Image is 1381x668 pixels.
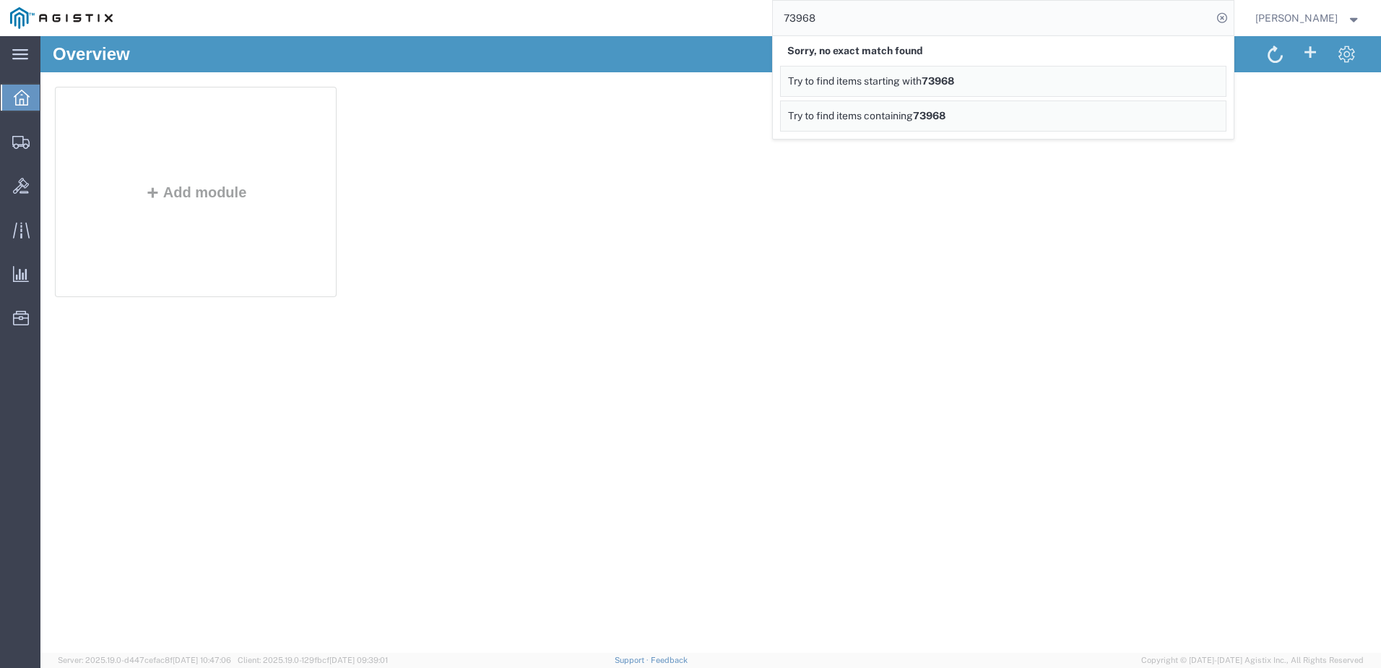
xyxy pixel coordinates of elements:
[1141,654,1364,667] span: Copyright © [DATE]-[DATE] Agistix Inc., All Rights Reserved
[651,656,688,664] a: Feedback
[1255,9,1361,27] button: [PERSON_NAME]
[922,75,954,87] span: 73968
[1255,10,1338,26] span: Dylan Jewell
[773,1,1212,35] input: Search for shipment number, reference number
[10,7,113,29] img: logo
[329,656,388,664] span: [DATE] 09:39:01
[100,148,211,164] button: Add module
[788,110,913,121] span: Try to find items containing
[913,110,945,121] span: 73968
[173,656,231,664] span: [DATE] 10:47:06
[40,36,1381,653] iframe: FS Legacy Container
[58,656,231,664] span: Server: 2025.19.0-d447cefac8f
[238,656,388,664] span: Client: 2025.19.0-129fbcf
[780,36,1226,66] div: Sorry, no exact match found
[788,75,922,87] span: Try to find items starting with
[615,656,651,664] a: Support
